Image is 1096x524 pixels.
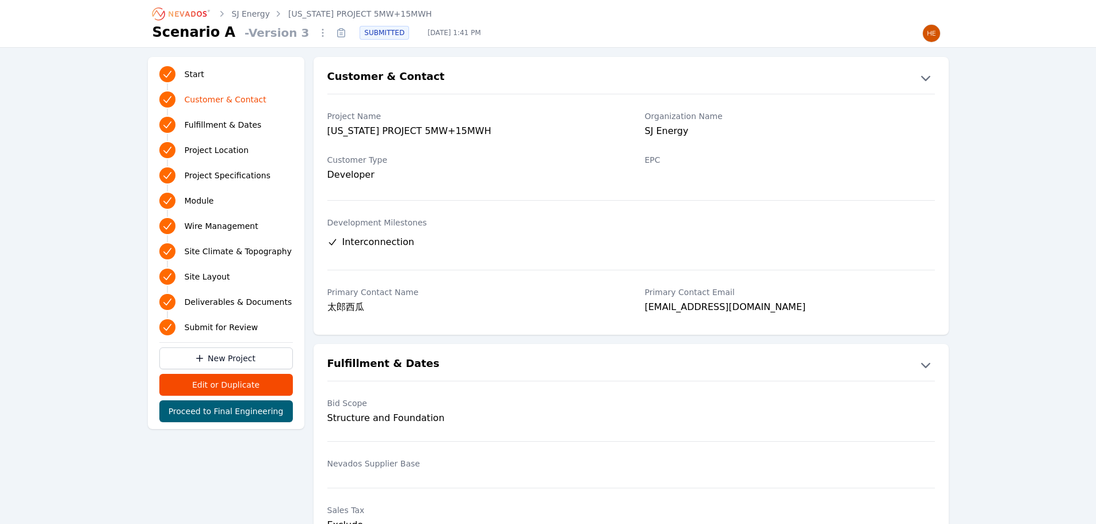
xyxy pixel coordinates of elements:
[152,23,236,41] h1: Scenario A
[327,286,617,298] label: Primary Contact Name
[342,235,414,249] span: Interconnection
[159,400,293,422] button: Proceed to Final Engineering
[327,68,445,87] h2: Customer & Contact
[185,271,230,282] span: Site Layout
[645,286,935,298] label: Primary Contact Email
[327,458,617,469] label: Nevados Supplier Base
[152,5,432,23] nav: Breadcrumb
[185,246,292,257] span: Site Climate & Topography
[360,26,409,40] div: SUBMITTED
[314,355,949,374] button: Fulfillment & Dates
[327,504,617,516] label: Sales Tax
[232,8,270,20] a: SJ Energy
[185,170,271,181] span: Project Specifications
[645,124,935,140] div: SJ Energy
[327,154,617,166] label: Customer Type
[185,322,258,333] span: Submit for Review
[159,64,293,338] nav: Progress
[327,110,617,122] label: Project Name
[327,124,617,140] div: [US_STATE] PROJECT 5MW+15MWH
[185,119,262,131] span: Fulfillment & Dates
[185,195,214,206] span: Module
[327,168,617,182] div: Developer
[327,217,935,228] label: Development Milestones
[185,68,204,80] span: Start
[185,220,258,232] span: Wire Management
[327,397,617,409] label: Bid Scope
[645,110,935,122] label: Organization Name
[327,411,617,425] div: Structure and Foundation
[185,94,266,105] span: Customer & Contact
[645,300,935,316] div: [EMAIL_ADDRESS][DOMAIN_NAME]
[922,24,941,43] img: Henar Luque
[418,28,490,37] span: [DATE] 1:41 PM
[288,8,432,20] a: [US_STATE] PROJECT 5MW+15MWH
[185,144,249,156] span: Project Location
[314,68,949,87] button: Customer & Contact
[327,355,440,374] h2: Fulfillment & Dates
[327,300,617,316] div: 太郎西瓜
[240,25,314,41] span: - Version 3
[159,374,293,396] button: Edit or Duplicate
[185,296,292,308] span: Deliverables & Documents
[159,347,293,369] a: New Project
[645,154,935,166] label: EPC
